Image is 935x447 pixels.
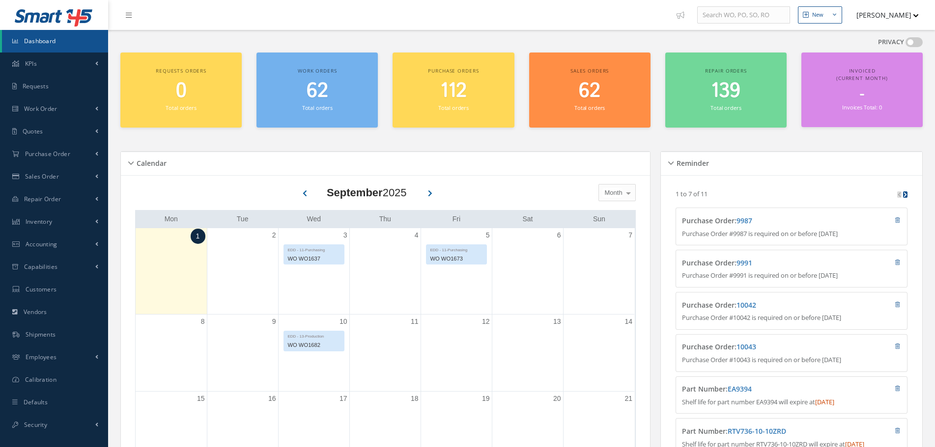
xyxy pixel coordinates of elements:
td: September 5, 2025 [421,228,492,315]
a: Sales orders 62 Total orders [529,53,651,128]
span: : [726,384,752,394]
small: Total orders [302,104,333,111]
a: September 9, 2025 [270,315,278,329]
a: September 15, 2025 [195,392,207,406]
a: September 1, 2025 [191,229,205,244]
a: EA9394 [728,384,752,394]
span: 112 [440,77,467,105]
span: Accounting [26,240,57,248]
p: 1 to 7 of 11 [676,189,708,198]
td: September 14, 2025 [563,314,634,392]
small: Total orders [438,104,469,111]
a: 9991 [737,258,752,267]
span: : [735,300,756,310]
input: Search WO, PO, SO, RO [697,6,790,24]
span: : [735,216,752,225]
span: - [860,85,864,104]
a: September 19, 2025 [480,392,492,406]
td: September 3, 2025 [278,228,349,315]
div: WO WO1637 [284,253,344,264]
span: Inventory [26,217,53,226]
span: Work Order [24,105,57,113]
a: Friday [451,213,462,225]
a: September 3, 2025 [341,228,349,242]
small: Total orders [574,104,605,111]
td: September 13, 2025 [492,314,563,392]
a: Dashboard [2,30,108,53]
button: [PERSON_NAME] [847,5,919,25]
td: September 11, 2025 [349,314,421,392]
p: Shelf life for part number EA9394 will expire at [682,397,901,407]
a: Requests orders 0 Total orders [120,53,242,128]
a: September 12, 2025 [480,315,492,329]
a: September 16, 2025 [266,392,278,406]
td: September 4, 2025 [349,228,421,315]
div: EDD - 13-Production [284,331,344,340]
h4: Purchase Order [682,217,842,225]
span: Purchase orders [428,67,479,74]
td: September 6, 2025 [492,228,563,315]
a: September 21, 2025 [623,392,634,406]
a: 9987 [737,216,752,225]
a: Monday [163,213,180,225]
a: September 2, 2025 [270,228,278,242]
span: Sales Order [25,172,59,181]
span: Requests [23,82,49,90]
small: Total orders [166,104,196,111]
span: (Current Month) [836,75,888,81]
h4: Purchase Order [682,301,842,310]
a: Sunday [591,213,607,225]
span: Customers [26,285,57,293]
a: September 5, 2025 [484,228,492,242]
a: September 14, 2025 [623,315,634,329]
a: September 20, 2025 [551,392,563,406]
a: September 8, 2025 [199,315,207,329]
span: Quotes [23,127,43,135]
a: 10043 [737,342,756,351]
span: Purchase Order [25,150,70,158]
span: Sales orders [570,67,609,74]
a: Invoiced (Current Month) - Invoices Total: 0 [801,53,923,127]
span: Month [602,188,623,198]
td: September 9, 2025 [207,314,278,392]
td: September 8, 2025 [136,314,207,392]
a: Tuesday [235,213,251,225]
a: September 10, 2025 [338,315,349,329]
a: RTV736-10-10ZRD [728,426,786,436]
td: September 7, 2025 [563,228,634,315]
div: 2025 [327,184,407,201]
small: Invoices Total: 0 [842,104,881,111]
span: Capabilities [24,263,58,271]
a: September 13, 2025 [551,315,563,329]
a: Saturday [521,213,535,225]
a: September 18, 2025 [409,392,421,406]
span: : [735,342,756,351]
div: WO WO1682 [284,340,344,351]
div: WO WO1673 [426,253,486,264]
span: : [735,258,752,267]
span: Requests orders [156,67,206,74]
span: Calibration [25,375,57,384]
span: Work orders [298,67,337,74]
p: Purchase Order #9987 is required on or before [DATE] [682,229,901,239]
small: Total orders [710,104,741,111]
h4: Purchase Order [682,343,842,351]
a: September 4, 2025 [413,228,421,242]
span: [DATE] [815,397,834,406]
div: EDD - 11-Purchasing [426,245,486,253]
h5: Reminder [674,156,709,168]
td: September 1, 2025 [136,228,207,315]
a: September 11, 2025 [409,315,421,329]
a: Thursday [377,213,393,225]
span: 0 [176,77,187,105]
a: September 6, 2025 [555,228,563,242]
td: September 12, 2025 [421,314,492,392]
p: Purchase Order #10042 is required on or before [DATE] [682,313,901,323]
span: Defaults [24,398,48,406]
td: September 2, 2025 [207,228,278,315]
label: PRIVACY [878,37,904,47]
div: New [812,11,823,19]
span: 139 [711,77,740,105]
a: September 17, 2025 [338,392,349,406]
a: Work orders 62 Total orders [256,53,378,128]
